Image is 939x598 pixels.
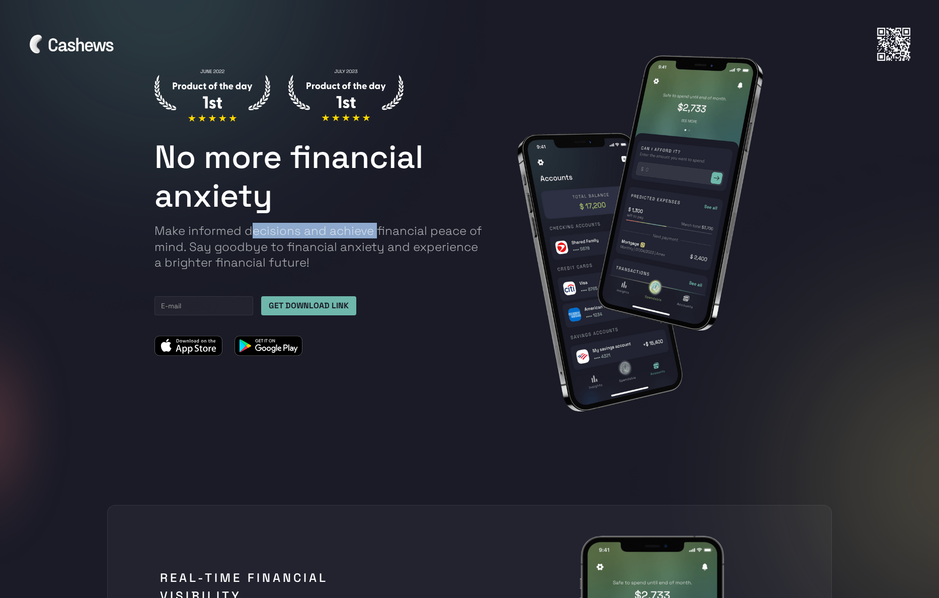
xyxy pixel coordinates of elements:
[154,223,488,270] p: Make informed decisions and achieve financial peace of mind. Say goodbye to financial anxiety and...
[154,296,253,315] input: E-mail
[261,296,356,315] input: GET DOWNLOAD LINK
[154,296,356,315] form: Email Form TOP
[154,138,488,215] h1: No more financial anxiety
